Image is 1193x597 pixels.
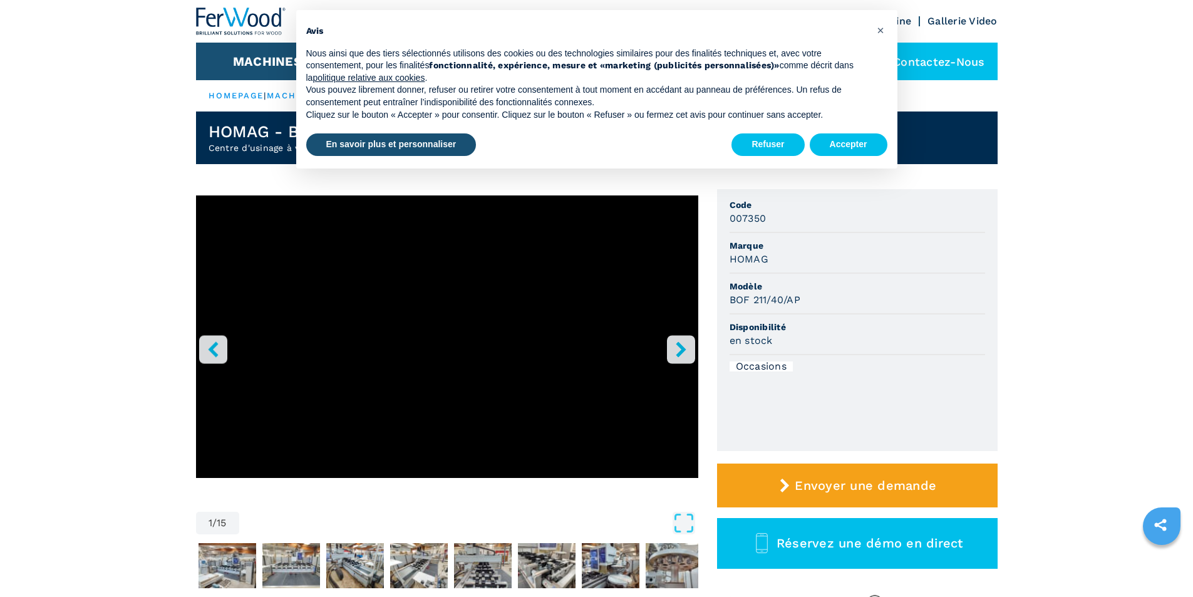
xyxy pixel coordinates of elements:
span: Modèle [730,280,985,293]
h3: HOMAG [730,252,768,266]
strong: fonctionnalité, expérience, mesure et «marketing (publicités personnalisées)» [429,60,779,70]
img: 6cf4b3ba485e4c9de3d9457468ab2166 [518,543,576,588]
button: Refuser [731,133,804,156]
h2: Avis [306,25,867,38]
button: Réservez une démo en direct [717,518,998,569]
span: 1 [209,518,212,528]
p: Vous pouvez librement donner, refuser ou retirer votre consentement à tout moment en accédant au ... [306,84,867,108]
h1: HOMAG - BOF 211/40/AP [209,122,403,142]
a: politique relative aux cookies [312,73,425,83]
span: Code [730,199,985,211]
p: Nous ainsi que des tiers sélectionnés utilisons des cookies ou des technologies similaires pour d... [306,48,867,85]
h3: 007350 [730,211,767,226]
a: Gallerie Video [927,15,998,27]
img: 51e3d9ecb9e4ac98111470fdbbf7fe5e [326,543,384,588]
div: Go to Slide 1 [196,195,698,499]
button: Fermer cet avis [871,20,891,40]
div: Contactez-nous [862,43,998,80]
img: 139ee67c7f80e4a1b8bf416f6872c7f0 [199,543,256,588]
button: Go to Slide 5 [388,541,450,591]
p: Cliquez sur le bouton « Accepter » pour consentir. Cliquez sur le bouton « Refuser » ou fermez ce... [306,109,867,122]
button: Go to Slide 8 [579,541,642,591]
img: 1dd85124f3c32333fd530297ac19a0cc [454,543,512,588]
span: Marque [730,239,985,252]
h2: Centre d'usinage à ventouses [209,142,403,154]
img: 2bd0db13a379df4cbf8b7947553739aa [262,543,320,588]
nav: Thumbnail Navigation [196,541,698,591]
button: Go to Slide 4 [324,541,386,591]
button: En savoir plus et personnaliser [306,133,477,156]
a: sharethis [1145,509,1176,541]
button: Go to Slide 3 [260,541,323,591]
img: 76d6e2365aefbd5b69dfa7f6fec1d4c6 [390,543,448,588]
span: × [877,23,884,38]
span: Disponibilité [730,321,985,333]
span: | [264,91,266,100]
span: / [212,518,217,528]
a: machines [267,91,321,100]
button: Go to Slide 2 [196,541,259,591]
button: Envoyer une demande [717,464,998,507]
button: Go to Slide 9 [643,541,706,591]
div: Occasions [730,361,793,371]
img: 97e251f10958f2a913a29f1983e7e38e [582,543,639,588]
img: 3d21fd9c36605def22ddd0c0fda0ecfc [646,543,703,588]
iframe: Centro di lavoro a ventose in azione - HOMAG BOF 211/40/AP - Ferwoodgroup - 007350 [196,195,698,478]
span: Réservez une démo en direct [777,536,963,551]
button: Go to Slide 7 [515,541,578,591]
iframe: Chat [1140,541,1184,588]
button: Open Fullscreen [242,512,695,534]
button: left-button [199,335,227,363]
h3: en stock [730,333,773,348]
h3: BOF 211/40/AP [730,293,800,307]
a: HOMEPAGE [209,91,264,100]
span: Envoyer une demande [795,478,936,493]
button: Go to Slide 6 [452,541,514,591]
button: Accepter [810,133,887,156]
span: 15 [217,518,227,528]
button: right-button [667,335,695,363]
img: Ferwood [196,8,286,35]
button: Machines [233,54,302,69]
